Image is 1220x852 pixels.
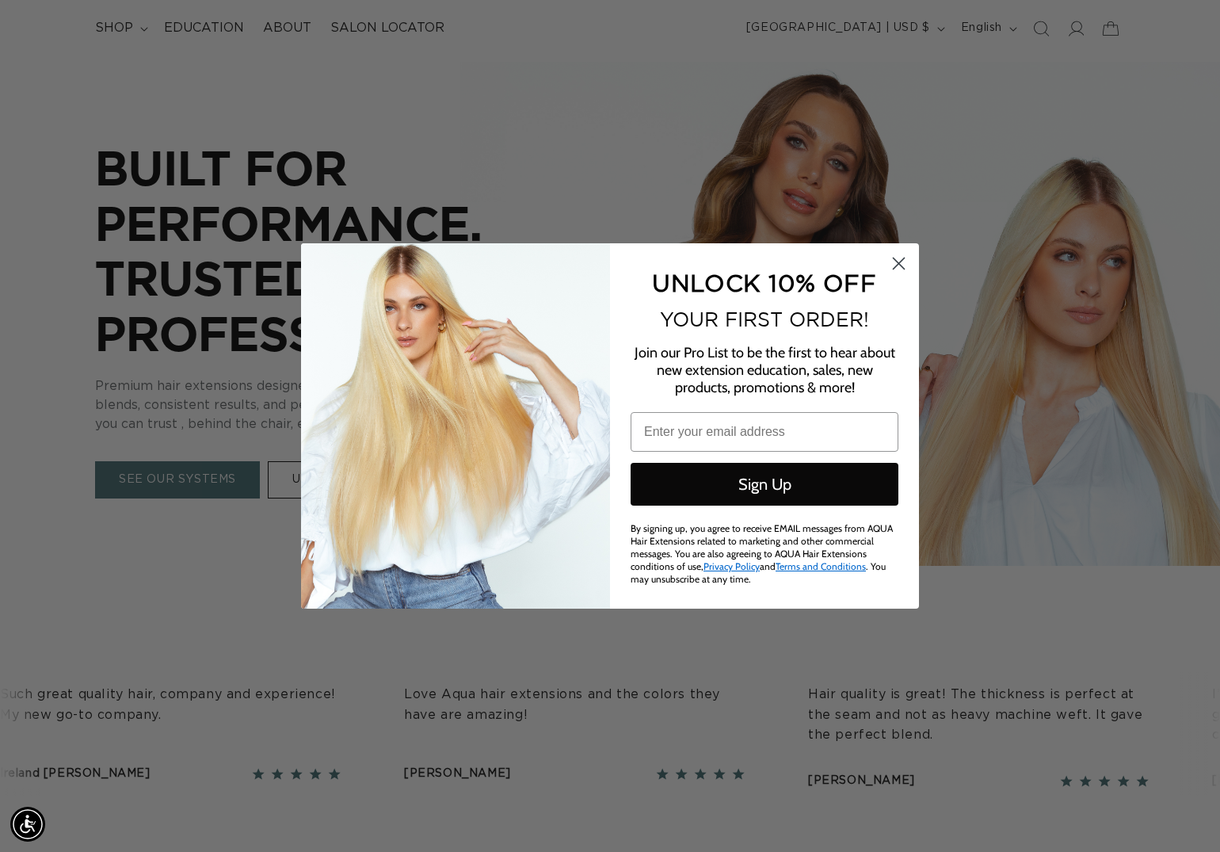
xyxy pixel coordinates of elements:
a: Privacy Policy [703,560,760,572]
span: UNLOCK 10% OFF [652,269,876,296]
iframe: Chat Widget [1141,776,1220,852]
span: By signing up, you agree to receive EMAIL messages from AQUA Hair Extensions related to marketing... [631,522,893,585]
span: YOUR FIRST ORDER! [660,308,869,330]
input: Enter your email address [631,412,898,452]
button: Close dialog [885,250,913,277]
span: Join our Pro List to be the first to hear about new extension education, sales, new products, pro... [635,344,895,396]
div: Accessibility Menu [10,807,45,842]
button: Sign Up [631,463,898,506]
img: daab8b0d-f573-4e8c-a4d0-05ad8d765127.png [301,243,610,609]
a: Terms and Conditions [776,560,866,572]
